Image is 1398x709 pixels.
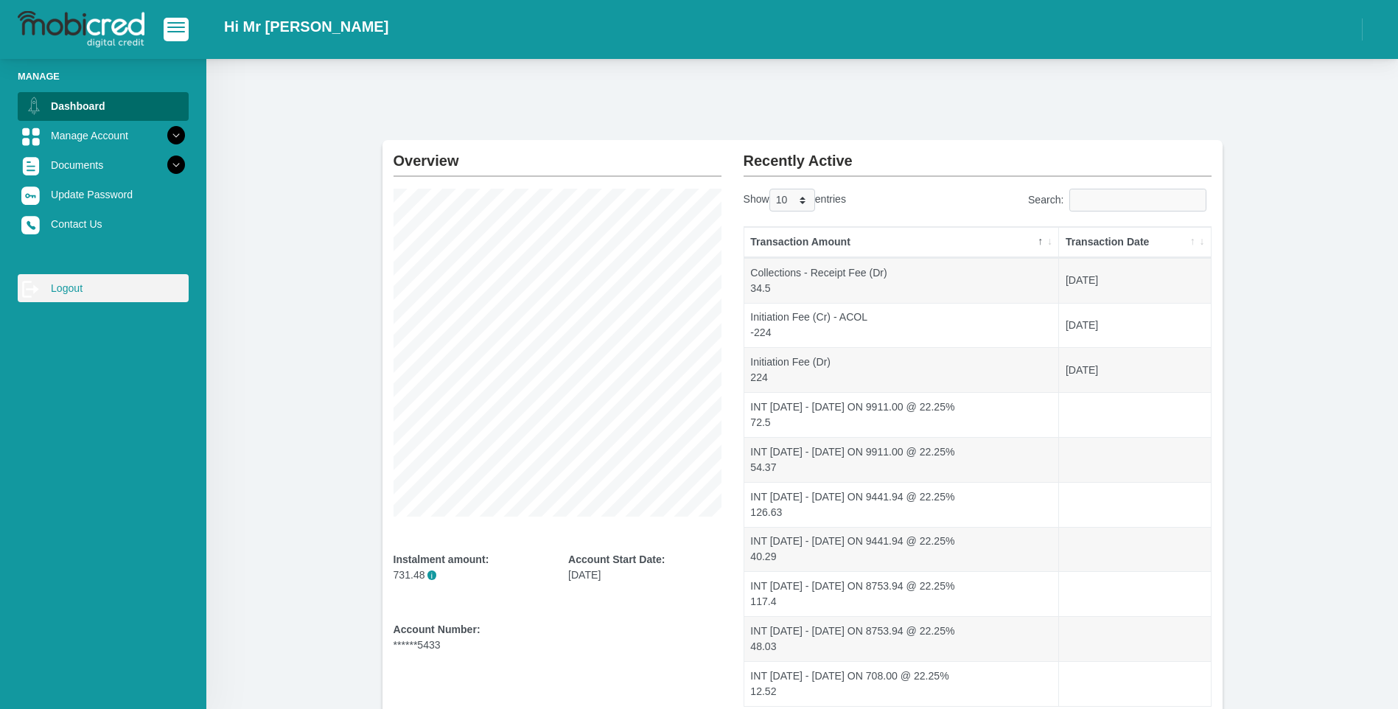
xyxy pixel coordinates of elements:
h2: Overview [394,140,721,170]
td: INT [DATE] - [DATE] ON 9911.00 @ 22.25% 72.5 [744,392,1060,437]
h2: Recently Active [744,140,1212,170]
a: Contact Us [18,210,189,238]
h2: Hi Mr [PERSON_NAME] [224,18,388,35]
p: 731.48 [394,567,547,583]
li: Manage [18,69,189,83]
span: i [427,570,437,580]
td: INT [DATE] - [DATE] ON 9441.94 @ 22.25% 126.63 [744,482,1060,527]
td: Initiation Fee (Dr) 224 [744,347,1060,392]
b: Instalment amount: [394,553,489,565]
td: [DATE] [1059,258,1210,303]
td: [DATE] [1059,347,1210,392]
select: Showentries [769,189,815,212]
input: Search: [1069,189,1206,212]
a: Documents [18,151,189,179]
a: Update Password [18,181,189,209]
td: [DATE] [1059,303,1210,348]
img: logo-mobicred.svg [18,11,144,48]
td: INT [DATE] - [DATE] ON 9441.94 @ 22.25% 40.29 [744,527,1060,572]
label: Show entries [744,189,846,212]
a: Logout [18,274,189,302]
th: Transaction Amount: activate to sort column descending [744,227,1060,258]
td: Collections - Receipt Fee (Dr) 34.5 [744,258,1060,303]
a: Manage Account [18,122,189,150]
td: INT [DATE] - [DATE] ON 8753.94 @ 22.25% 48.03 [744,616,1060,661]
td: INT [DATE] - [DATE] ON 8753.94 @ 22.25% 117.4 [744,571,1060,616]
td: Initiation Fee (Cr) - ACOL -224 [744,303,1060,348]
a: Dashboard [18,92,189,120]
th: Transaction Date: activate to sort column ascending [1059,227,1210,258]
b: Account Number: [394,624,480,635]
b: Account Start Date: [568,553,665,565]
td: INT [DATE] - [DATE] ON 708.00 @ 22.25% 12.52 [744,661,1060,706]
label: Search: [1028,189,1212,212]
td: INT [DATE] - [DATE] ON 9911.00 @ 22.25% 54.37 [744,437,1060,482]
div: [DATE] [568,552,721,583]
